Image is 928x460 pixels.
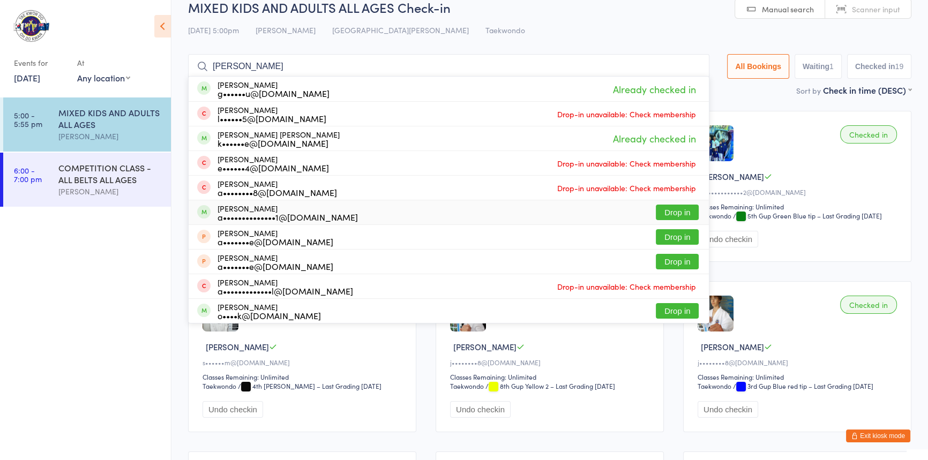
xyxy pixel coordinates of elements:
[727,54,789,79] button: All Bookings
[895,62,903,71] div: 19
[698,202,900,211] div: Classes Remaining: Unlimited
[203,372,405,381] div: Classes Remaining: Unlimited
[206,341,269,352] span: [PERSON_NAME]
[203,358,405,367] div: s••••••m@[DOMAIN_NAME]
[188,54,709,79] input: Search
[762,4,814,14] span: Manual search
[256,25,316,35] span: [PERSON_NAME]
[555,180,699,196] span: Drop-in unavailable: Check membership
[656,205,699,220] button: Drop in
[14,166,42,183] time: 6:00 - 7:00 pm
[3,97,171,152] a: 5:00 -5:55 pmMIXED KIDS AND ADULTS ALL AGES[PERSON_NAME]
[823,84,911,96] div: Check in time (DESC)
[77,54,130,72] div: At
[188,25,239,35] span: [DATE] 5:00pm
[58,130,162,142] div: [PERSON_NAME]
[58,107,162,130] div: MIXED KIDS AND ADULTS ALL AGES
[77,72,130,84] div: Any location
[698,125,734,161] img: image1756303102.png
[332,25,469,35] span: [GEOGRAPHIC_DATA][PERSON_NAME]
[218,89,330,97] div: g••••••u@[DOMAIN_NAME]
[698,231,758,247] button: Undo checkin
[3,153,171,207] a: 6:00 -7:00 pmCOMPETITION CLASS - ALL BELTS ALL AGES[PERSON_NAME]
[238,381,381,390] span: / 4th [PERSON_NAME] – Last Grading [DATE]
[218,303,321,320] div: [PERSON_NAME]
[218,204,358,221] div: [PERSON_NAME]
[450,372,653,381] div: Classes Remaining: Unlimited
[485,381,615,390] span: / 8th Gup Yellow 2 – Last Grading [DATE]
[218,253,333,270] div: [PERSON_NAME]
[852,4,900,14] span: Scanner input
[203,381,236,390] div: Taekwondo
[218,114,326,123] div: l••••••5@[DOMAIN_NAME]
[555,278,699,295] span: Drop-in unavailable: Check membership
[11,8,51,43] img: Taekwondo Oh Do Kwan Port Kennedy
[698,358,900,367] div: j••••••••8@[DOMAIN_NAME]
[698,372,900,381] div: Classes Remaining: Unlimited
[218,262,333,270] div: a•••••••e@[DOMAIN_NAME]
[218,213,358,221] div: a••••••••••••••1@[DOMAIN_NAME]
[701,341,764,352] span: [PERSON_NAME]
[218,278,353,295] div: [PERSON_NAME]
[610,129,699,148] span: Already checked in
[555,106,699,122] span: Drop-in unavailable: Check membership
[450,358,653,367] div: j••••••••8@[DOMAIN_NAME]
[847,54,911,79] button: Checked in19
[14,54,66,72] div: Events for
[701,171,764,182] span: [PERSON_NAME]
[218,179,337,197] div: [PERSON_NAME]
[203,401,263,418] button: Undo checkin
[218,163,329,172] div: e••••••4@[DOMAIN_NAME]
[796,85,821,96] label: Sort by
[218,311,321,320] div: o••••k@[DOMAIN_NAME]
[698,401,758,418] button: Undo checkin
[218,286,353,295] div: a•••••••••••••l@[DOMAIN_NAME]
[218,188,337,197] div: a••••••••8@[DOMAIN_NAME]
[218,130,340,147] div: [PERSON_NAME] [PERSON_NAME]
[218,139,340,147] div: k••••••e@[DOMAIN_NAME]
[218,237,333,246] div: a•••••••e@[DOMAIN_NAME]
[14,72,40,84] a: [DATE]
[840,296,897,314] div: Checked in
[14,111,42,128] time: 5:00 - 5:55 pm
[795,54,842,79] button: Waiting1
[218,105,326,123] div: [PERSON_NAME]
[733,211,882,220] span: / 5th Gup Green Blue tip – Last Grading [DATE]
[555,155,699,171] span: Drop-in unavailable: Check membership
[610,80,699,99] span: Already checked in
[656,254,699,269] button: Drop in
[846,429,910,442] button: Exit kiosk mode
[733,381,873,390] span: / 3rd Gup Blue red tip – Last Grading [DATE]
[218,80,330,97] div: [PERSON_NAME]
[829,62,834,71] div: 1
[656,303,699,319] button: Drop in
[698,381,731,390] div: Taekwondo
[698,187,900,197] div: b•••••••••••••2@[DOMAIN_NAME]
[453,341,517,352] span: [PERSON_NAME]
[840,125,897,144] div: Checked in
[485,25,525,35] span: Taekwondo
[698,211,731,220] div: Taekwondo
[698,296,734,331] img: image1709958961.png
[450,401,511,418] button: Undo checkin
[450,381,484,390] div: Taekwondo
[218,229,333,246] div: [PERSON_NAME]
[218,155,329,172] div: [PERSON_NAME]
[58,185,162,198] div: [PERSON_NAME]
[656,229,699,245] button: Drop in
[58,162,162,185] div: COMPETITION CLASS - ALL BELTS ALL AGES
